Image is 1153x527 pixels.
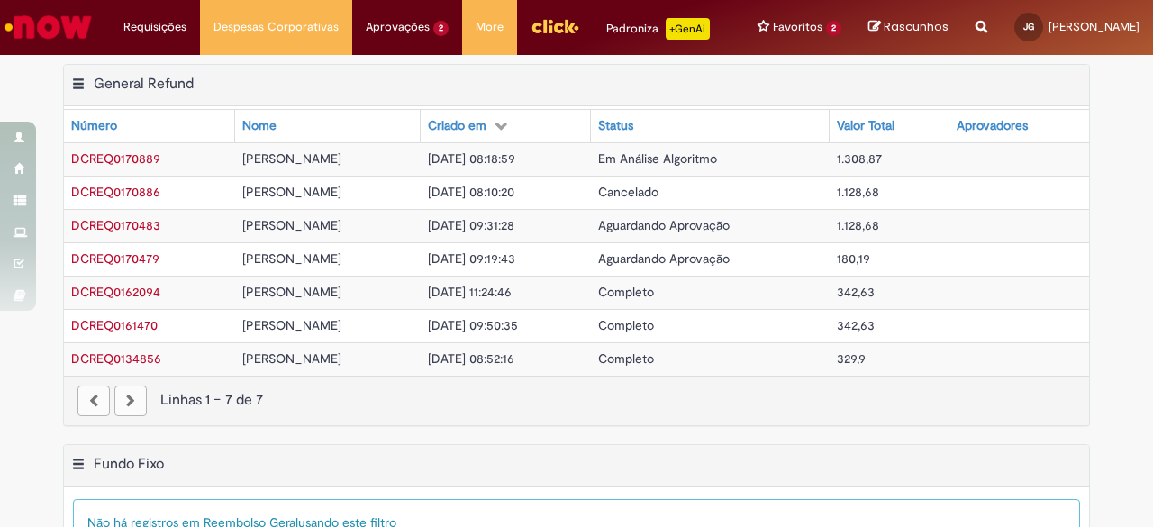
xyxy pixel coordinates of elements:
span: [DATE] 08:10:20 [428,184,514,200]
span: Cancelado [598,184,658,200]
span: 1.128,68 [837,184,879,200]
img: click_logo_yellow_360x200.png [531,13,579,40]
span: [PERSON_NAME] [242,217,341,233]
span: Completo [598,317,654,333]
span: DCREQ0170483 [71,217,160,233]
span: DCREQ0170886 [71,184,160,200]
div: Aprovadores [957,117,1028,135]
h2: Fundo Fixo [94,455,164,473]
span: 342,63 [837,317,875,333]
span: 1.128,68 [837,217,879,233]
span: Despesas Corporativas [213,18,339,36]
span: JG [1023,21,1034,32]
span: Requisições [123,18,186,36]
span: Completo [598,284,654,300]
span: More [476,18,504,36]
a: Rascunhos [868,19,949,36]
span: 2 [433,21,449,36]
span: [PERSON_NAME] [242,317,341,333]
span: Aguardando Aprovação [598,250,730,267]
span: [DATE] 09:31:28 [428,217,514,233]
a: Abrir Registro: DCREQ0170483 [71,217,160,233]
span: [DATE] 09:19:43 [428,250,515,267]
nav: paginação [64,376,1089,425]
span: Rascunhos [884,18,949,35]
span: Favoritos [773,18,822,36]
div: Valor Total [837,117,894,135]
div: Nome [242,117,277,135]
span: DCREQ0170479 [71,250,159,267]
span: DCREQ0134856 [71,350,161,367]
span: Aprovações [366,18,430,36]
span: 1.308,87 [837,150,882,167]
img: ServiceNow [2,9,95,45]
span: 329,9 [837,350,866,367]
span: 180,19 [837,250,870,267]
span: DCREQ0161470 [71,317,158,333]
h2: General Refund [94,75,194,93]
span: [DATE] 09:50:35 [428,317,518,333]
span: [PERSON_NAME] [242,284,341,300]
span: 2 [826,21,841,36]
button: General Refund Menu de contexto [71,75,86,98]
span: [PERSON_NAME] [242,250,341,267]
a: Abrir Registro: DCREQ0170479 [71,250,159,267]
span: Em Análise Algoritmo [598,150,717,167]
span: DCREQ0170889 [71,150,160,167]
span: [DATE] 08:18:59 [428,150,515,167]
span: [PERSON_NAME] [1049,19,1139,34]
div: Status [598,117,633,135]
p: +GenAi [666,18,710,40]
span: [DATE] 11:24:46 [428,284,512,300]
a: Abrir Registro: DCREQ0170886 [71,184,160,200]
span: Completo [598,350,654,367]
span: [DATE] 08:52:16 [428,350,514,367]
a: Abrir Registro: DCREQ0134856 [71,350,161,367]
span: [PERSON_NAME] [242,184,341,200]
div: Linhas 1 − 7 de 7 [77,390,1076,411]
div: Padroniza [606,18,710,40]
span: 342,63 [837,284,875,300]
div: Criado em [428,117,486,135]
button: Fundo Fixo Menu de contexto [71,455,86,478]
span: [PERSON_NAME] [242,350,341,367]
a: Abrir Registro: DCREQ0170889 [71,150,160,167]
a: Abrir Registro: DCREQ0162094 [71,284,160,300]
span: DCREQ0162094 [71,284,160,300]
span: Aguardando Aprovação [598,217,730,233]
a: Abrir Registro: DCREQ0161470 [71,317,158,333]
span: [PERSON_NAME] [242,150,341,167]
div: Número [71,117,117,135]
